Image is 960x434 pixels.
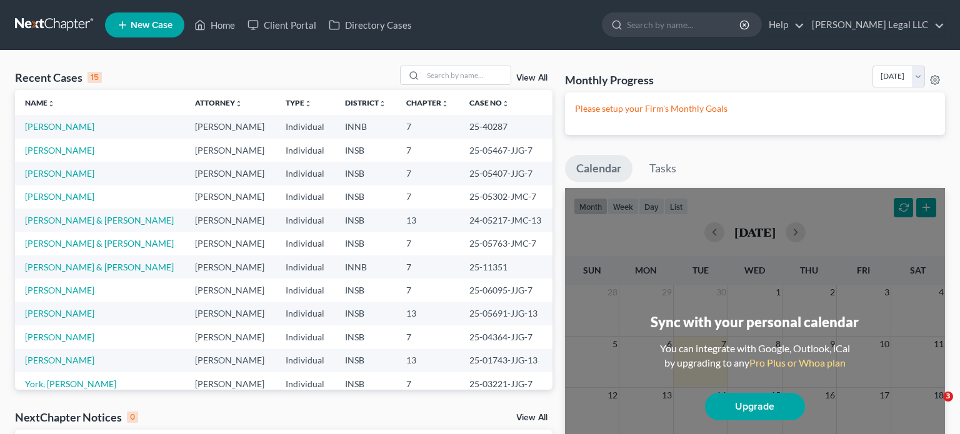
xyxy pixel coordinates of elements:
td: 7 [396,115,459,138]
div: You can integrate with Google, Outlook, iCal by upgrading to any [655,342,855,370]
i: unfold_more [47,100,55,107]
a: View All [516,74,547,82]
a: Tasks [638,155,687,182]
td: [PERSON_NAME] [185,139,275,162]
td: INSB [335,372,397,395]
td: 7 [396,255,459,279]
td: 25-11351 [459,255,552,279]
a: [PERSON_NAME] [25,168,94,179]
i: unfold_more [502,100,509,107]
td: Individual [276,115,335,138]
a: Districtunfold_more [345,98,386,107]
td: [PERSON_NAME] [185,325,275,348]
td: 7 [396,139,459,162]
td: 24-05217-JMC-13 [459,209,552,232]
td: 25-04364-JJG-7 [459,325,552,348]
i: unfold_more [441,100,449,107]
td: Individual [276,279,335,302]
td: INSB [335,302,397,325]
a: [PERSON_NAME] [25,355,94,365]
td: Individual [276,185,335,209]
td: [PERSON_NAME] [185,302,275,325]
td: [PERSON_NAME] [185,209,275,232]
td: 25-01743-JJG-13 [459,349,552,372]
td: Individual [276,302,335,325]
i: unfold_more [235,100,242,107]
td: INSB [335,325,397,348]
td: INSB [335,349,397,372]
td: 25-03221-JJG-7 [459,372,552,395]
td: [PERSON_NAME] [185,162,275,185]
a: View All [516,413,547,422]
a: Chapterunfold_more [406,98,449,107]
td: 25-05467-JJG-7 [459,139,552,162]
a: Home [188,14,241,36]
td: INNB [335,115,397,138]
div: 0 [127,412,138,423]
td: INSB [335,279,397,302]
a: [PERSON_NAME] Legal LLC [806,14,944,36]
td: INSB [335,185,397,209]
a: [PERSON_NAME] [25,145,94,155]
a: [PERSON_NAME] & [PERSON_NAME] [25,262,174,272]
td: INNB [335,255,397,279]
div: 15 [87,72,102,83]
iframe: Intercom live chat [917,392,947,422]
td: INSB [335,209,397,232]
a: Calendar [565,155,632,182]
i: unfold_more [304,100,312,107]
a: [PERSON_NAME] [25,332,94,342]
a: Case Nounfold_more [469,98,509,107]
div: NextChapter Notices [15,410,138,425]
td: Individual [276,372,335,395]
td: 25-05302-JMC-7 [459,185,552,209]
td: [PERSON_NAME] [185,349,275,372]
span: 3 [943,392,953,402]
td: 13 [396,302,459,325]
td: Individual [276,232,335,255]
td: 7 [396,279,459,302]
td: [PERSON_NAME] [185,232,275,255]
td: 7 [396,325,459,348]
a: Nameunfold_more [25,98,55,107]
td: [PERSON_NAME] [185,279,275,302]
div: Sync with your personal calendar [651,312,859,332]
td: INSB [335,162,397,185]
a: Directory Cases [322,14,418,36]
a: Help [762,14,804,36]
i: unfold_more [379,100,386,107]
td: Individual [276,209,335,232]
td: [PERSON_NAME] [185,185,275,209]
td: 25-05407-JJG-7 [459,162,552,185]
td: 7 [396,232,459,255]
a: York, [PERSON_NAME] [25,378,116,389]
td: 7 [396,372,459,395]
td: 25-05763-JMC-7 [459,232,552,255]
td: 13 [396,209,459,232]
td: 13 [396,349,459,372]
a: [PERSON_NAME] [25,285,94,295]
td: [PERSON_NAME] [185,255,275,279]
td: Individual [276,349,335,372]
a: Pro Plus or Whoa plan [749,357,846,368]
td: 25-05691-JJG-13 [459,302,552,325]
td: 7 [396,162,459,185]
td: 25-40287 [459,115,552,138]
a: Client Portal [241,14,322,36]
a: [PERSON_NAME] [25,308,94,318]
td: 7 [396,185,459,209]
a: Upgrade [705,393,805,420]
td: [PERSON_NAME] [185,115,275,138]
input: Search by name... [423,66,511,84]
td: [PERSON_NAME] [185,372,275,395]
a: Attorneyunfold_more [195,98,242,107]
td: Individual [276,325,335,348]
td: Individual [276,255,335,279]
a: [PERSON_NAME] [25,121,94,132]
td: INSB [335,232,397,255]
h3: Monthly Progress [565,72,654,87]
td: Individual [276,139,335,162]
div: Recent Cases [15,70,102,85]
td: Individual [276,162,335,185]
td: INSB [335,139,397,162]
